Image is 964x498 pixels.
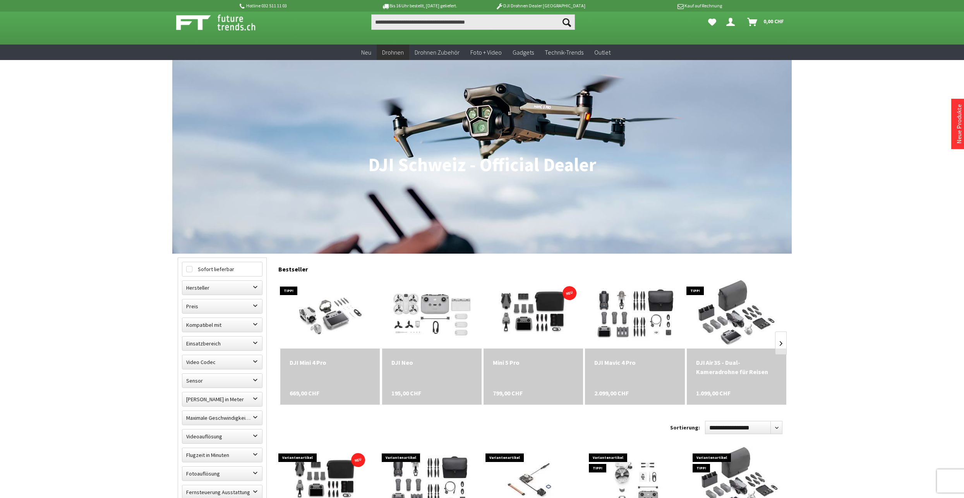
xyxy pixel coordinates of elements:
[955,104,963,144] a: Neue Produkte
[409,45,465,60] a: Drohnen Zubehör
[601,1,722,10] p: Kauf auf Rechnung
[182,411,262,425] label: Maximale Geschwindigkeit in km/h
[361,48,371,56] span: Neu
[465,45,507,60] a: Foto + Video
[391,388,421,398] span: 195,00 CHF
[493,358,574,367] a: Mini 5 Pro 799,00 CHF
[359,1,480,10] p: Bis 16 Uhr bestellt, [DATE] geliefert.
[290,388,319,398] span: 669,00 CHF
[559,14,575,30] button: Suchen
[290,358,371,367] div: DJI Mini 4 Pro
[182,392,262,406] label: Maximale Flughöhe in Meter
[589,45,616,60] a: Outlet
[371,14,575,30] input: Produkt, Marke, Kategorie, EAN, Artikelnummer…
[182,337,262,350] label: Einsatzbereich
[391,358,472,367] a: DJI Neo 195,00 CHF
[286,279,374,349] img: DJI Mini 4 Pro
[356,45,377,60] a: Neu
[704,14,720,30] a: Meine Favoriten
[182,355,262,369] label: Video Codec
[415,48,460,56] span: Drohnen Zubehör
[182,262,262,276] label: Sofort lieferbar
[382,48,404,56] span: Drohnen
[182,429,262,443] label: Videoauflösung
[377,45,409,60] a: Drohnen
[182,448,262,462] label: Flugzeit in Minuten
[594,358,675,367] a: DJI Mavic 4 Pro 2.099,00 CHF
[493,388,523,398] span: 799,00 CHF
[176,13,273,32] img: Shop Futuretrends - zur Startseite wechseln
[182,374,262,388] label: Sensor
[594,358,675,367] div: DJI Mavic 4 Pro
[744,14,788,30] a: Warenkorb
[391,358,472,367] div: DJI Neo
[594,48,611,56] span: Outlet
[182,299,262,313] label: Preis
[513,48,534,56] span: Gadgets
[484,280,583,347] img: Mini 5 Pro
[182,318,262,332] label: Kompatibel mit
[695,279,778,349] img: DJI Air 3S - Dual-Kameradrohne für Reisen
[182,467,262,481] label: Fotoauflösung
[670,421,700,434] label: Sortierung:
[545,48,583,56] span: Technik-Trends
[278,258,786,277] div: Bestseller
[588,279,681,349] img: DJI Mavic 4 Pro
[723,14,741,30] a: Dein Konto
[493,358,574,367] div: Mini 5 Pro
[290,358,371,367] a: DJI Mini 4 Pro 669,00 CHF
[507,45,539,60] a: Gadgets
[238,1,359,10] p: Hotline 032 511 11 03
[696,358,777,376] div: DJI Air 3S - Dual-Kameradrohne für Reisen
[763,15,784,27] span: 0,00 CHF
[696,358,777,376] a: DJI Air 3S - Dual-Kameradrohne für Reisen 1.099,00 CHF
[391,279,473,349] img: DJI Neo
[696,388,731,398] span: 1.099,00 CHF
[470,48,502,56] span: Foto + Video
[539,45,589,60] a: Technik-Trends
[480,1,601,10] p: DJI Drohnen Dealer [GEOGRAPHIC_DATA]
[594,388,629,398] span: 2.099,00 CHF
[178,155,786,175] h1: DJI Schweiz - Official Dealer
[182,281,262,295] label: Hersteller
